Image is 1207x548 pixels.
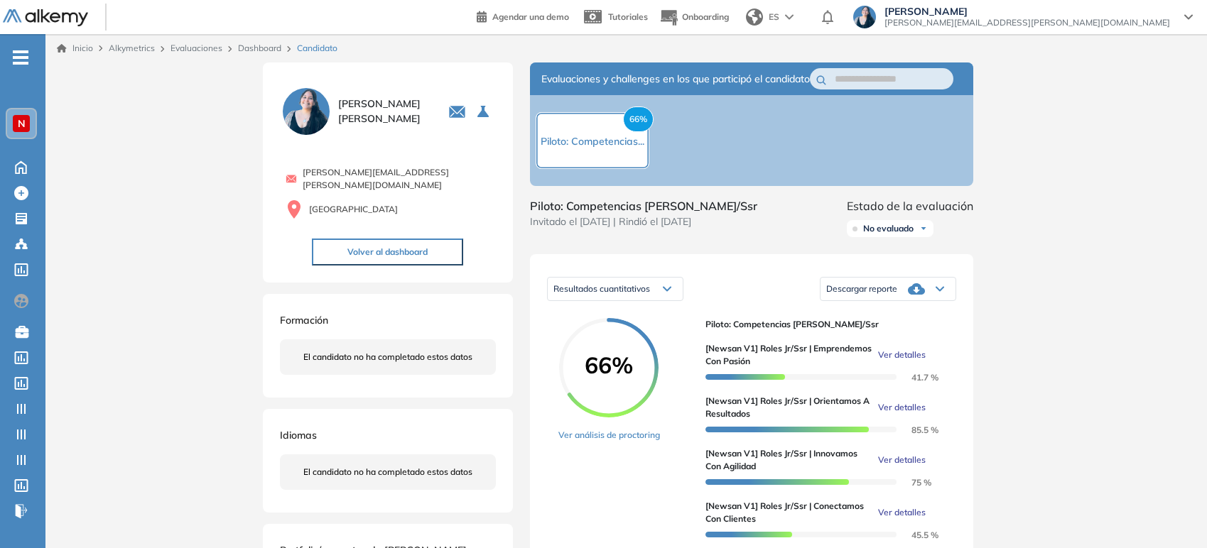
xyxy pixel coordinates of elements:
span: ES [769,11,779,23]
div: Widget de chat [1136,480,1207,548]
span: Resultados cuantitativos [553,283,650,294]
button: Ver detalles [872,349,926,361]
span: Ver detalles [878,349,926,361]
span: Formación [280,314,328,327]
span: [PERSON_NAME][EMAIL_ADDRESS][PERSON_NAME][DOMAIN_NAME] [884,17,1170,28]
span: Piloto: Competencias... [541,135,644,148]
span: Onboarding [682,11,729,22]
button: Ver detalles [872,506,926,519]
span: Estado de la evaluación [847,197,973,214]
span: [Newsan V1] Roles Jr/Ssr | Orientamos a resultados [705,395,873,420]
a: Agendar una demo [477,7,569,24]
a: Dashboard [238,43,281,53]
span: [Newsan V1] Roles Jr/Ssr | Innovamos con agilidad [705,447,873,473]
span: 45.5 % [894,530,938,540]
span: No evaluado [863,223,914,234]
span: Ver detalles [878,401,926,414]
span: [PERSON_NAME] [884,6,1170,17]
button: Ver detalles [872,454,926,466]
span: Candidato [297,42,337,55]
span: 75 % [894,477,931,488]
img: arrow [785,14,794,20]
span: Idiomas [280,429,317,442]
span: Evaluaciones y challenges en los que participó el candidato [541,72,810,87]
iframe: Chat Widget [1136,480,1207,548]
span: 41.7 % [894,372,938,383]
span: Alkymetrics [109,43,155,53]
span: Ver detalles [878,454,926,466]
span: [Newsan V1] Roles Jr/Ssr | Emprendemos con pasión [705,342,873,368]
span: Piloto: Competencias [PERSON_NAME]/Ssr [705,318,945,331]
span: Agendar una demo [492,11,569,22]
span: Invitado el [DATE] | Rindió el [DATE] [530,214,757,229]
a: Ver análisis de proctoring [558,429,660,442]
span: N [18,118,26,129]
span: [PERSON_NAME][EMAIL_ADDRESS][PERSON_NAME][DOMAIN_NAME] [303,166,495,192]
span: Tutoriales [608,11,648,22]
span: Piloto: Competencias [PERSON_NAME]/Ssr [530,197,757,214]
span: 85.5 % [894,424,938,435]
span: 66% [559,354,659,376]
span: [Newsan V1] Roles Jr/Ssr | Conectamos con clientes [705,500,873,525]
img: Ícono de flecha [919,224,928,233]
span: Descargar reporte [826,283,897,295]
button: Ver detalles [872,401,926,414]
button: Volver al dashboard [312,239,463,265]
i: - [13,56,28,59]
span: Ver detalles [878,506,926,519]
span: [PERSON_NAME] [PERSON_NAME] [338,97,431,126]
img: world [746,9,763,26]
img: Logo [3,9,88,27]
a: Evaluaciones [171,43,222,53]
span: [GEOGRAPHIC_DATA] [309,203,398,216]
a: Inicio [57,42,93,55]
img: PROFILE_MENU_LOGO_USER [280,85,332,138]
span: El candidato no ha completado estos datos [303,466,472,478]
span: 66% [623,106,654,132]
span: El candidato no ha completado estos datos [303,351,472,363]
button: Onboarding [659,2,729,33]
